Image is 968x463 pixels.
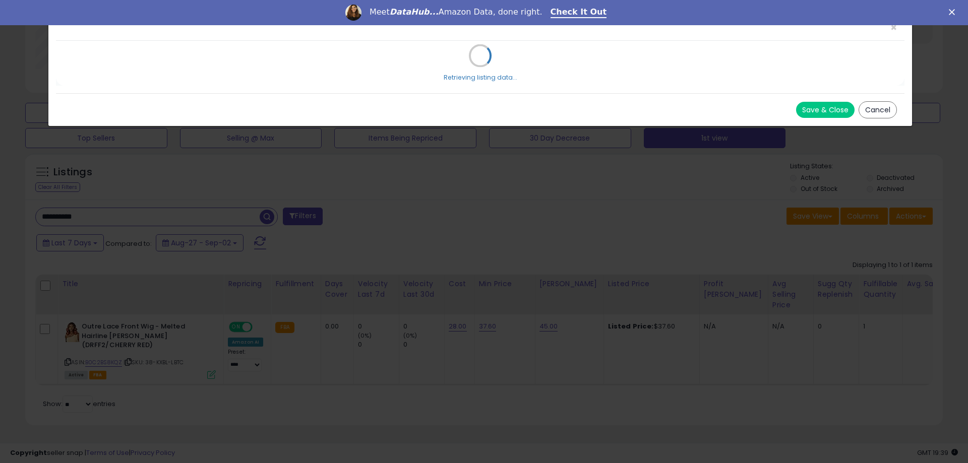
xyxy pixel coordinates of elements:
[949,9,959,15] div: Close
[345,5,361,21] img: Profile image for Georgie
[796,102,855,118] button: Save & Close
[390,7,439,17] i: DataHub...
[551,7,607,18] a: Check It Out
[370,7,542,17] div: Meet Amazon Data, done right.
[890,20,897,35] span: ×
[859,101,897,118] button: Cancel
[444,73,517,82] div: Retrieving listing data...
